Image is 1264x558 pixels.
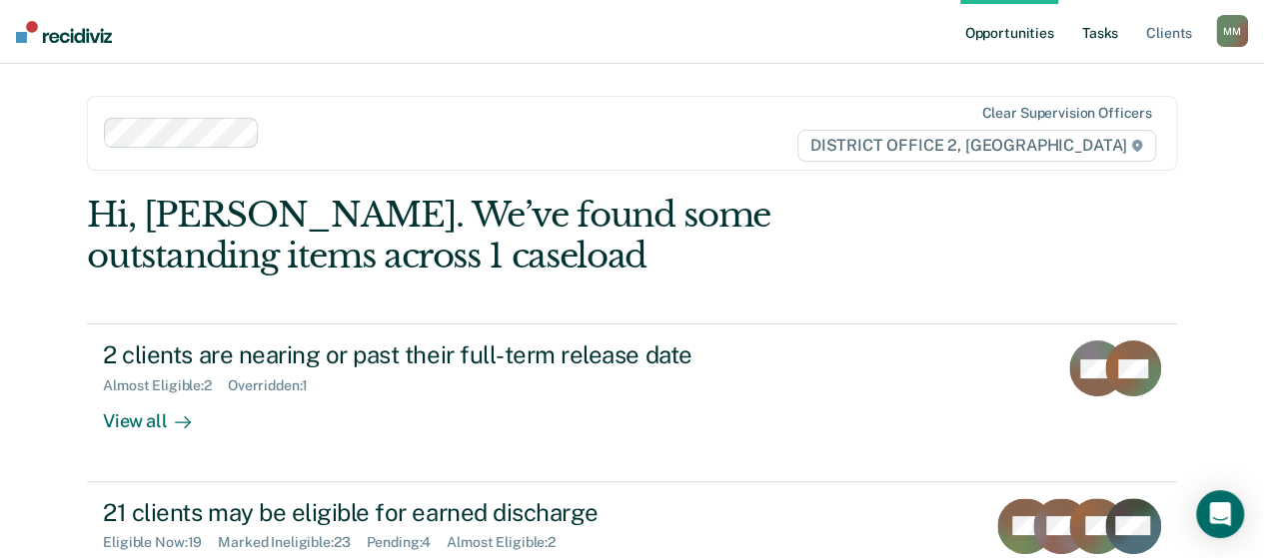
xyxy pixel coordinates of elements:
[103,534,218,551] div: Eligible Now : 19
[103,394,215,433] div: View all
[16,21,112,43] img: Recidiviz
[218,534,366,551] div: Marked Ineligible : 23
[103,340,804,369] div: 2 clients are nearing or past their full-term release date
[981,105,1151,122] div: Clear supervision officers
[103,377,228,394] div: Almost Eligible : 2
[87,195,958,277] div: Hi, [PERSON_NAME]. We’ve found some outstanding items across 1 caseload
[103,498,804,527] div: 21 clients may be eligible for earned discharge
[447,534,572,551] div: Almost Eligible : 2
[797,130,1156,162] span: DISTRICT OFFICE 2, [GEOGRAPHIC_DATA]
[1216,15,1248,47] div: M M
[87,323,1177,481] a: 2 clients are nearing or past their full-term release dateAlmost Eligible:2Overridden:1View all
[228,377,324,394] div: Overridden : 1
[1216,15,1248,47] button: MM
[1196,490,1244,538] div: Open Intercom Messenger
[366,534,447,551] div: Pending : 4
